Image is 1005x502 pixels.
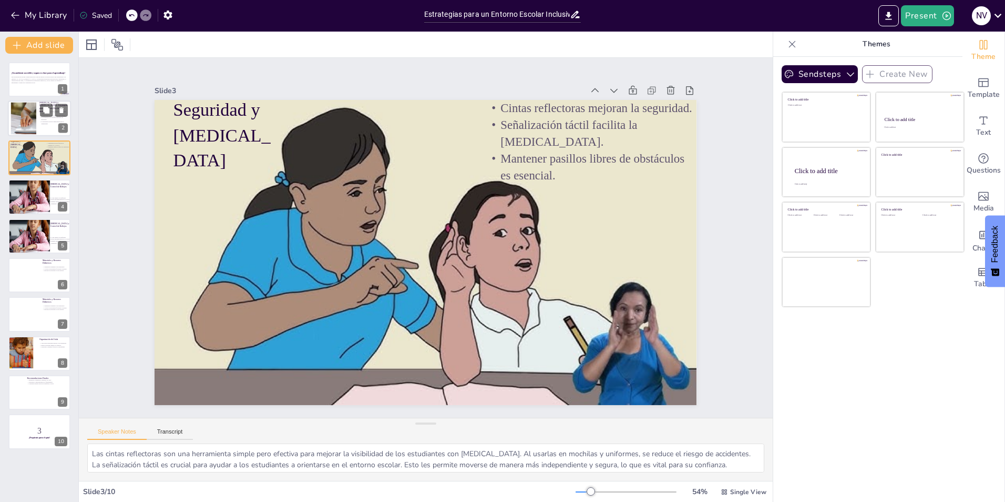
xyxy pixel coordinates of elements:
p: Recomendaciones Finales [27,377,67,380]
div: Add images, graphics, shapes or video [962,183,1004,221]
p: La luz natural es preferible. [49,236,73,238]
span: Theme [971,51,996,63]
div: Click to add text [814,214,837,217]
div: Click to add title [788,208,863,212]
div: Click to add text [839,214,863,217]
div: Click to add text [788,214,812,217]
button: Feedback - Show survey [985,215,1005,287]
strong: ¡Prepárate para el quiz! [29,436,50,438]
button: Duplicate Slide [40,104,53,117]
div: 7 [8,297,70,332]
p: Evitar deslumbramientos es crucial. [49,199,73,201]
p: Espacio personal amplio es esencial. [39,344,67,346]
div: Click to add title [885,117,955,122]
div: https://cdn.sendsteps.com/images/logo/sendsteps_logo_white.pnghttps://cdn.sendsteps.com/images/lo... [8,140,70,175]
p: La inclusión social es importante para el aprendizaje. [39,121,68,125]
span: Charts [972,243,994,254]
input: Insert title [424,7,570,22]
strong: ¡Un ambiente accesible y seguro es clave para el aprendizaje! [12,72,65,74]
div: Change the overall theme [962,32,1004,69]
div: Materiales y Recursos DidácticosMateriales adaptados son necesarios.Colores contrastantes facilit... [8,258,70,293]
p: Themes [801,32,952,57]
button: Delete Slide [55,104,68,117]
div: 54 % [687,487,712,497]
div: 8 [58,358,67,368]
p: Colores contrastantes facilitan la lectura. [43,307,67,309]
p: Materiales y Recursos Didácticos [43,259,67,265]
div: Click to add body [795,183,861,185]
div: Click to add title [788,98,863,102]
p: [MEDICAL_DATA] y [MEDICAL_DATA]: Estrategias para un Entorno Escolar Inclusivo [39,101,68,113]
p: Recursos tecnológicos son valiosos. [43,309,67,311]
span: Position [111,38,124,51]
p: 3 [12,425,67,436]
p: Colores contrastantes facilitan la lectura. [43,268,67,270]
p: La [MEDICAL_DATA] limita la capacidad visual. [39,111,68,115]
div: 4 [58,202,67,212]
div: N V [972,6,991,25]
p: Materiales y Recursos Didácticos [43,298,67,304]
button: N V [972,5,991,26]
span: Template [968,89,1000,101]
div: 3 [58,163,67,172]
div: Slide 3 / 10 [83,487,576,497]
p: Compartir buenas prácticas beneficia a todos. [27,383,67,385]
button: Transcript [147,428,193,440]
p: Materiales adaptados son necesarios. [43,305,67,307]
p: Evitar deslumbramientos es crucial. [49,238,73,240]
button: Sendsteps [782,65,858,83]
p: Organización del Aula [39,337,67,340]
p: Recursos tecnológicos son valiosos. [43,270,67,272]
div: 9 [58,397,67,407]
div: Add ready made slides [962,69,1004,107]
span: Table [974,278,993,290]
div: Click to add title [881,208,957,212]
div: 8 [8,336,70,371]
button: Add slide [5,37,73,54]
button: Export to PowerPoint [878,5,899,26]
p: Cintas reflectoras mejoran la seguridad. [485,99,694,116]
p: Este presentación aborda la importancia de crear un entorno escolar inclusivo para estudiantes co... [12,76,67,84]
div: https://cdn.sendsteps.com/images/slides/2025_13_08_05_31-DXjELl8kLOwtYwE_.jpeg[MEDICAL_DATA] y Co... [8,219,70,254]
div: 5 [58,241,67,250]
p: La luz natural es preferible. [49,197,73,199]
p: Materiales adaptados son necesarios. [43,266,67,268]
span: Questions [967,165,1001,176]
p: Seguridad y [MEDICAL_DATA] [11,140,23,149]
p: La seguridad es clave en el entorno escolar. [39,115,68,117]
p: Ubicación estratégica mejora la accesibilidad. [39,342,67,344]
button: My Library [8,7,71,24]
div: Click to add text [881,214,915,217]
div: 10 [55,437,67,446]
div: https://cdn.sendsteps.com/images/slides/2025_13_08_05_31-DXjELl8kLOwtYwE_.jpeg[MEDICAL_DATA] y Co... [8,179,70,214]
span: Media [973,203,994,214]
p: Seguridad y [MEDICAL_DATA] [173,97,278,173]
div: Click to add title [795,167,862,174]
div: Click to add text [884,127,954,129]
textarea: Las cintas reflectoras son una herramienta simple pero efectiva para mejorar la visibilidad de lo... [87,444,764,473]
p: Mantener pasillos libres de obstáculos es esencial. [485,150,694,184]
p: Permitir ajustes de posición mejora la visibilidad. [49,200,73,204]
p: Mobiliario adaptado facilita el aprendizaje. [39,346,67,348]
span: Feedback [990,226,1000,263]
div: Add text boxes [962,107,1004,145]
button: Create New [862,65,932,83]
div: Click to add title [881,153,957,156]
div: Layout [83,36,100,53]
div: https://cdn.sendsteps.com/images/logo/sendsteps_logo_white.pnghttps://cdn.sendsteps.com/images/lo... [8,62,70,97]
div: 7 [58,319,67,329]
div: Slide 3 [155,86,583,96]
p: Fomentar la independencia es fundamental. [27,381,67,383]
p: Cintas reflectoras mejoran la seguridad. [46,140,70,143]
div: 2 [58,124,68,133]
span: Single View [730,488,766,496]
span: Text [976,127,991,138]
div: 6 [58,280,67,289]
p: La adaptación del entorno educativo es necesaria. [39,117,68,121]
button: Present [901,5,953,26]
div: 1 [58,84,67,94]
div: Click to add text [788,104,863,107]
button: Speaker Notes [87,428,147,440]
div: Get real-time input from your audience [962,145,1004,183]
div: 10 [8,414,70,449]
